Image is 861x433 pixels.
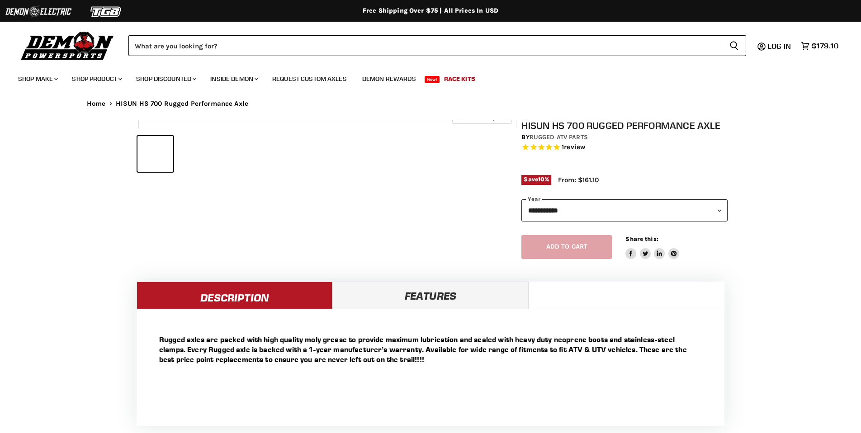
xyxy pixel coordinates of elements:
img: Demon Electric Logo 2 [5,3,72,20]
span: Rated 5.0 out of 5 stars 1 reviews [521,143,728,152]
button: HISUN HS 700 Rugged Performance Axle thumbnail [176,136,212,172]
span: HISUN HS 700 Rugged Performance Axle [116,100,248,108]
a: Inside Demon [203,70,264,88]
button: HISUN HS 700 Rugged Performance Axle thumbnail [137,136,173,172]
a: Shop Make [11,70,63,88]
h1: HISUN HS 700 Rugged Performance Axle [521,120,728,131]
select: year [521,199,728,221]
a: Log in [764,42,796,50]
img: TGB Logo 2 [72,3,140,20]
span: review [564,143,585,151]
a: Rugged ATV Parts [530,133,588,141]
form: Product [128,35,746,56]
a: Shop Product [65,70,128,88]
p: Rugged axles are packed with high quality moly grease to provide maximum lubrication and sealed w... [159,334,702,364]
a: Description [137,282,332,309]
a: Shop Discounted [129,70,202,88]
a: $179.10 [796,39,843,52]
a: Home [87,100,106,108]
span: $179.10 [812,42,838,50]
span: 1 reviews [562,143,585,151]
span: Share this: [625,235,658,242]
aside: Share this: [625,235,679,259]
span: New! [425,76,440,83]
button: Search [722,35,746,56]
span: Log in [768,42,791,51]
a: Request Custom Axles [265,70,354,88]
div: Free Shipping Over $75 | All Prices In USD [69,7,792,15]
input: Search [128,35,722,56]
img: Demon Powersports [18,29,117,61]
a: Features [332,282,528,309]
span: Save % [521,175,551,185]
span: Click to expand [457,114,507,121]
ul: Main menu [11,66,836,88]
a: Demon Rewards [355,70,423,88]
nav: Breadcrumbs [69,100,792,108]
a: Race Kits [437,70,482,88]
div: by [521,132,728,142]
span: 10 [538,176,544,183]
span: From: $161.10 [558,176,599,184]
